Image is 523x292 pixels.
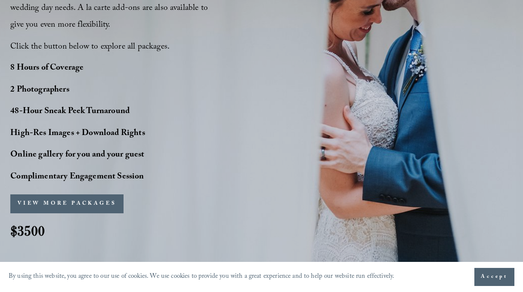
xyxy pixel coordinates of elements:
p: By using this website, you agree to our use of cookies. We use cookies to provide you with a grea... [9,270,394,283]
strong: High-Res Images + Download Rights [10,127,145,141]
strong: 8 Hours of Coverage [10,61,84,76]
button: VIEW MORE PACKAGES [10,194,124,213]
strong: 2 Photographers [10,83,69,98]
span: Accept [481,273,508,281]
strong: Online gallery for you and your guest [10,148,144,163]
button: Accept [474,268,514,286]
span: Click the button below to explore all packages. [10,40,170,55]
strong: $3500 [10,222,45,240]
strong: Complimentary Engagement Session [10,170,144,184]
strong: 48-Hour Sneak Peek Turnaround [10,105,130,119]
